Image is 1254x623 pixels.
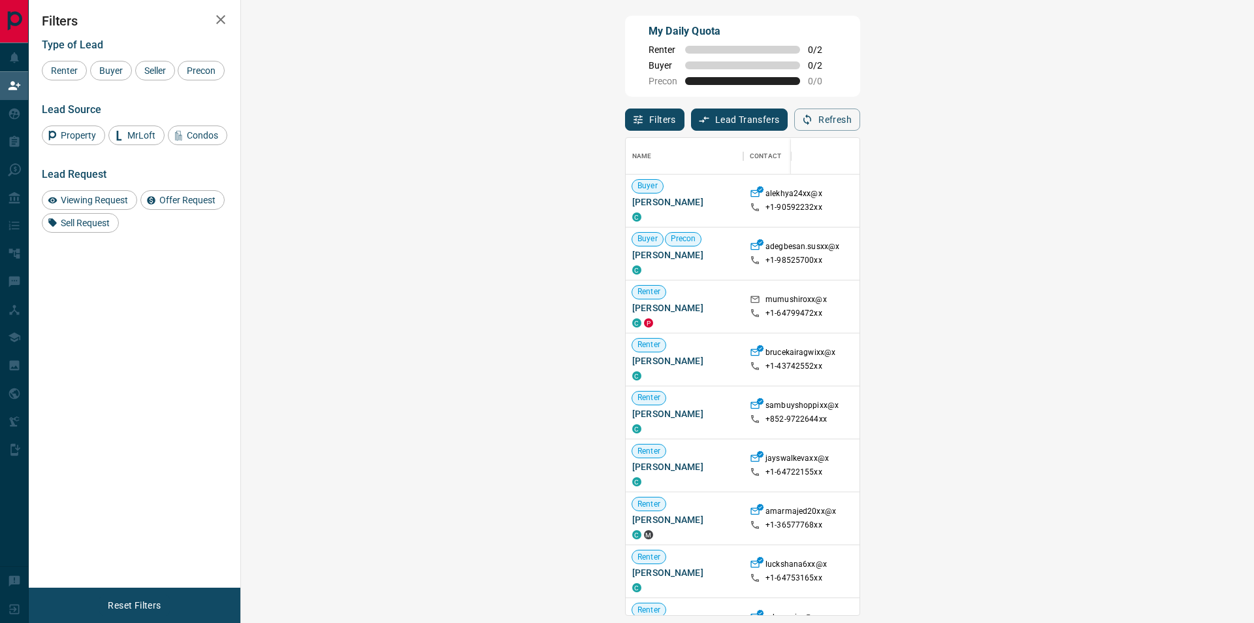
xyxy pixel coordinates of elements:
span: Precon [649,76,677,86]
div: Contact [750,138,781,175]
div: condos.ca [632,530,641,539]
span: Renter [632,286,666,297]
span: Renter [632,499,666,510]
span: MrLoft [123,130,160,141]
span: Offer Request [155,195,220,205]
button: Reset Filters [99,594,169,616]
div: condos.ca [632,477,641,486]
span: Viewing Request [56,195,133,205]
span: Type of Lead [42,39,103,51]
p: +1- 90592232xx [765,202,822,213]
h2: Filters [42,13,227,29]
span: Condos [182,130,223,141]
span: Buyer [649,60,677,71]
span: [PERSON_NAME] [632,513,737,526]
span: Renter [46,65,82,76]
p: jayswalkevaxx@x [765,453,829,467]
span: Renter [632,552,666,563]
p: +1- 98525700xx [765,255,822,266]
p: adegbesan.susxx@x [765,241,839,255]
div: Offer Request [140,190,225,210]
div: condos.ca [632,265,641,275]
p: luckshana6xx@x [765,559,827,573]
div: property.ca [644,318,653,328]
div: Sell Request [42,213,119,233]
span: Renter [632,339,666,350]
p: +852- 9722644xx [765,414,827,425]
span: Property [56,130,101,141]
p: +1- 64799472xx [765,308,822,319]
p: +1- 43742552xx [765,361,822,372]
span: 0 / 2 [808,60,837,71]
span: Precon [666,233,701,244]
div: condos.ca [632,371,641,380]
p: +1- 64722155xx [765,467,822,478]
span: Sell Request [56,218,114,228]
div: Name [626,138,743,175]
span: Renter [632,392,666,403]
span: 0 / 0 [808,76,837,86]
div: Property [42,126,105,145]
div: Precon [178,61,225,80]
span: Precon [182,65,220,76]
span: [PERSON_NAME] [632,460,737,473]
span: 0 / 2 [808,44,837,55]
div: Renter [42,61,87,80]
div: Viewing Request [42,190,137,210]
p: +1- 64753165xx [765,573,822,584]
span: Buyer [632,180,663,192]
p: alekhya24xx@x [765,188,822,202]
p: My Daily Quota [649,24,837,39]
div: Name [632,138,652,175]
div: Buyer [90,61,132,80]
button: Refresh [794,109,860,131]
p: +1- 36577768xx [765,520,822,531]
span: Renter [649,44,677,55]
button: Filters [625,109,684,131]
div: condos.ca [632,583,641,592]
p: sambuyshoppixx@x [765,400,839,414]
span: [PERSON_NAME] [632,248,737,261]
span: Buyer [95,65,127,76]
div: mrloft.ca [644,530,653,539]
span: Seller [140,65,170,76]
div: Seller [135,61,175,80]
span: Renter [632,446,666,457]
span: [PERSON_NAME] [632,301,737,314]
div: condos.ca [632,424,641,433]
span: [PERSON_NAME] [632,195,737,209]
div: condos.ca [632,212,641,222]
div: condos.ca [632,318,641,328]
button: Lead Transfers [691,109,788,131]
span: [PERSON_NAME] [632,566,737,579]
span: Buyer [632,233,663,244]
p: mumushiroxx@x [765,294,827,308]
span: [PERSON_NAME] [632,354,737,367]
div: Condos [168,126,227,145]
span: [PERSON_NAME] [632,407,737,420]
p: brucekairagwixx@x [765,347,835,361]
span: Lead Source [42,103,101,116]
span: Lead Request [42,168,106,180]
span: Renter [632,605,666,616]
p: amarmajed20xx@x [765,506,836,520]
div: MrLoft [108,126,165,145]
